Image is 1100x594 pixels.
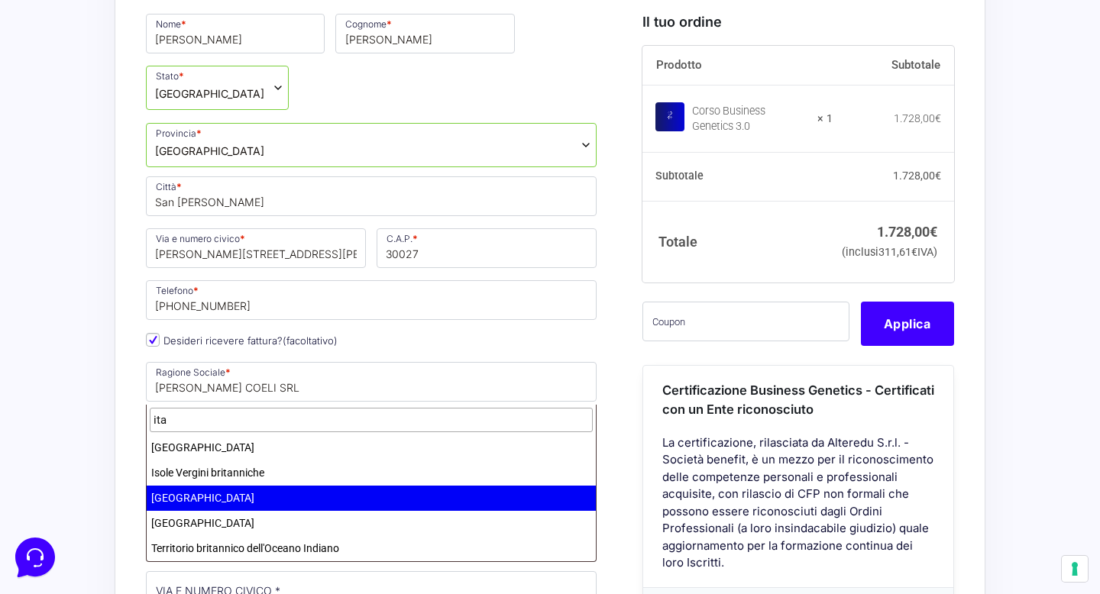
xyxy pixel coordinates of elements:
span: Find an Answer [24,214,104,226]
span: € [911,245,917,258]
img: dark [73,110,104,140]
button: Messages [106,454,200,489]
bdi: 1.728,00 [877,223,937,239]
input: Search for an Article... [34,247,250,262]
li: [GEOGRAPHIC_DATA] [147,435,596,460]
li: [GEOGRAPHIC_DATA] [147,486,596,511]
input: Ragione Sociale * [146,362,597,402]
button: Home [12,454,106,489]
small: (inclusi IVA) [842,245,937,258]
p: Home [46,475,72,489]
input: Telefono * [146,280,597,320]
input: Desideri ricevere fattura?(facoltativo) [146,333,160,347]
span: Your Conversations [24,86,124,98]
button: Help [199,454,293,489]
span: Stato [146,66,289,110]
bdi: 1.728,00 [894,111,941,124]
li: Isole Vergini britanniche [147,460,596,486]
span: € [935,111,941,124]
span: Venezia [155,143,264,159]
span: (facoltativo) [283,334,338,347]
div: La certificazione, rilasciata da Alteredu S.r.l. - Società benefit, è un mezzo per il riconoscime... [643,434,953,586]
input: Nome * [146,14,325,53]
span: Certificazione Business Genetics - Certificati con un Ente riconosciuto [662,383,934,417]
span: Italia [155,86,264,102]
p: Help [237,475,257,489]
iframe: Customerly Messenger Launcher [12,534,58,580]
h2: Hello from Marketers 👋 [12,12,257,61]
span: 311,61 [878,245,917,258]
th: Prodotto [642,46,833,86]
img: Corso Business Genetics 3.0 [655,102,684,131]
a: Open Help Center [190,214,281,226]
img: dark [49,110,79,140]
div: Corso Business Genetics 3.0 [692,103,807,134]
label: Desideri ricevere fattura? [146,334,338,347]
input: Via e numero civico * [146,228,366,268]
button: Applica [861,302,954,346]
li: Territorio britannico dell'Oceano Indiano [147,536,596,561]
th: Subtotale [642,152,833,201]
input: Cognome * [335,14,514,53]
img: dark [24,110,55,140]
span: € [935,169,941,182]
button: Le tue preferenze relative al consenso per le tecnologie di tracciamento [1062,556,1088,582]
input: Città * [146,176,597,216]
strong: × 1 [817,111,833,126]
th: Subtotale [833,46,954,86]
input: Coupon [642,302,849,341]
p: Messages [131,475,175,489]
bdi: 1.728,00 [893,169,941,182]
li: [GEOGRAPHIC_DATA] [147,511,596,536]
span: Provincia [146,123,597,167]
button: Start a Conversation [24,153,281,183]
input: C.A.P. * [377,228,597,268]
th: Totale [642,201,833,282]
h3: Il tuo ordine [642,11,954,32]
span: Start a Conversation [110,162,214,174]
span: € [930,223,937,239]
